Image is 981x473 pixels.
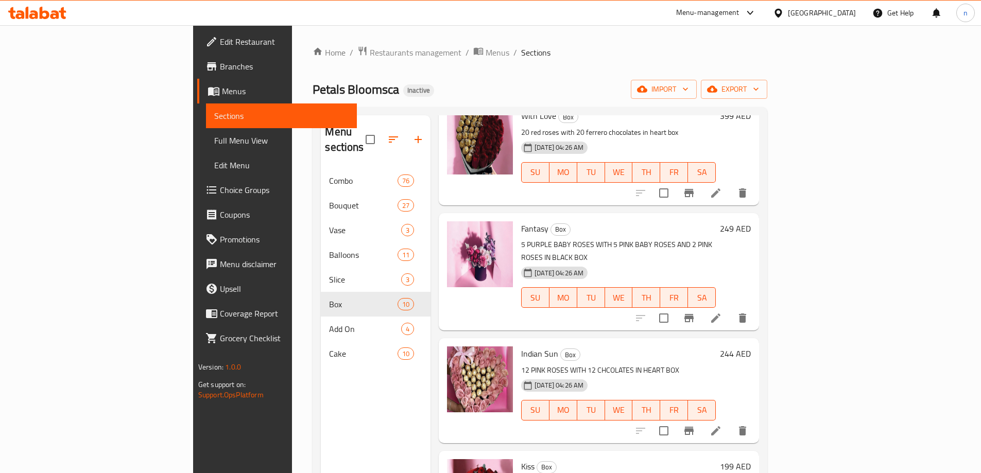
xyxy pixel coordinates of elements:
[521,46,550,59] span: Sections
[398,300,414,309] span: 10
[197,252,357,276] a: Menu disclaimer
[709,83,759,96] span: export
[220,283,349,295] span: Upsell
[664,290,684,305] span: FR
[526,165,545,180] span: SU
[521,400,549,421] button: SU
[710,425,722,437] a: Edit menu item
[537,461,556,473] span: Box
[398,176,414,186] span: 76
[321,242,431,267] div: Balloons11
[329,174,397,187] div: Combo
[701,80,767,99] button: export
[605,400,633,421] button: WE
[636,165,656,180] span: TH
[521,364,716,377] p: 12 PINK ROSES WITH 12 CHCOLATES IN HEART BOX
[222,85,349,97] span: Menus
[720,346,751,361] h6: 244 AED
[398,201,414,211] span: 27
[220,36,349,48] span: Edit Restaurant
[357,46,461,59] a: Restaurants management
[636,402,656,417] span: TH
[220,184,349,196] span: Choice Groups
[447,346,513,412] img: Indian Sun
[220,208,349,221] span: Coupons
[321,341,431,366] div: Cake10
[554,290,573,305] span: MO
[526,402,545,417] span: SU
[710,312,722,324] a: Edit menu item
[664,402,684,417] span: FR
[206,128,357,153] a: Full Menu View
[220,233,349,246] span: Promotions
[632,287,660,308] button: TH
[406,127,431,152] button: Add section
[513,46,517,59] li: /
[632,162,660,183] button: TH
[321,168,431,193] div: Combo76
[401,323,414,335] div: items
[581,290,601,305] span: TU
[605,162,633,183] button: WE
[581,165,601,180] span: TU
[549,162,577,183] button: MO
[370,46,461,59] span: Restaurants management
[197,326,357,351] a: Grocery Checklist
[359,129,381,150] span: Select all sections
[609,290,629,305] span: WE
[329,323,401,335] div: Add On
[560,348,580,361] div: Box
[692,290,712,305] span: SA
[466,46,469,59] li: /
[730,181,755,205] button: delete
[653,420,675,442] span: Select to update
[521,287,549,308] button: SU
[473,46,509,59] a: Menus
[329,273,401,286] span: Slice
[558,111,578,123] div: Box
[447,221,513,287] img: Fantasy
[710,187,722,199] a: Edit menu item
[609,165,629,180] span: WE
[198,378,246,391] span: Get support on:
[398,199,414,212] div: items
[605,287,633,308] button: WE
[206,103,357,128] a: Sections
[381,127,406,152] span: Sort sections
[313,46,767,59] nav: breadcrumb
[577,162,605,183] button: TU
[398,298,414,310] div: items
[632,400,660,421] button: TH
[676,7,739,19] div: Menu-management
[577,400,605,421] button: TU
[402,324,414,334] span: 4
[581,402,601,417] span: TU
[398,249,414,261] div: items
[220,332,349,344] span: Grocery Checklist
[214,159,349,171] span: Edit Menu
[530,268,588,278] span: [DATE] 04:26 AM
[321,193,431,218] div: Bouquet27
[321,267,431,292] div: Slice3
[521,238,716,264] p: 5 PURPLE BABY ROSES WITH 5 PINK BABY ROSES AND 2 PINK ROSES IN BLACK BOX
[692,402,712,417] span: SA
[664,165,684,180] span: FR
[197,29,357,54] a: Edit Restaurant
[197,54,357,79] a: Branches
[720,109,751,123] h6: 399 AED
[329,199,397,212] span: Bouquet
[329,298,397,310] span: Box
[321,218,431,242] div: Vase3
[653,182,675,204] span: Select to update
[225,360,241,374] span: 1.0.0
[561,349,580,361] span: Box
[401,224,414,236] div: items
[730,306,755,330] button: delete
[398,174,414,187] div: items
[447,109,513,174] img: With Love
[554,165,573,180] span: MO
[402,275,414,285] span: 3
[398,347,414,360] div: items
[677,306,701,330] button: Branch-specific-item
